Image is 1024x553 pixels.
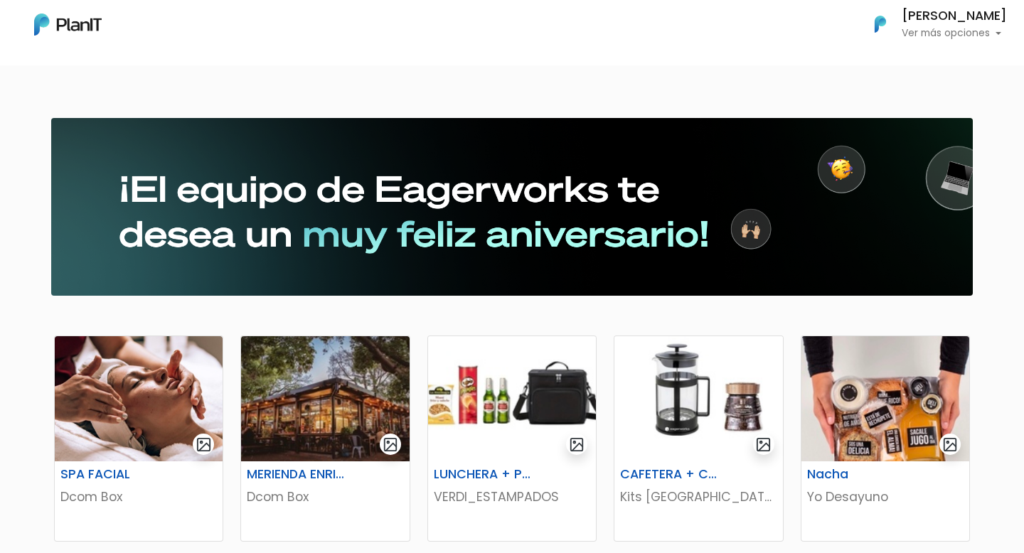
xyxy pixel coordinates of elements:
[801,335,970,542] a: gallery-light Nacha Yo Desayuno
[55,336,223,461] img: thumb_2AAA59ED-4AB8-4286-ADA8-D238202BF1A2.jpeg
[942,436,959,453] img: gallery-light
[247,488,403,506] p: Dcom Box
[434,488,590,506] p: VERDI_ESTAMPADOS
[902,28,1007,38] p: Ver más opciones
[801,336,969,461] img: thumb_D894C8AE-60BF-4788-A814-9D6A2BE292DF.jpeg
[34,14,102,36] img: PlanIt Logo
[620,488,777,506] p: Kits [GEOGRAPHIC_DATA]
[238,467,354,482] h6: MERIENDA ENRIQUETA CAFÉ
[425,467,541,482] h6: LUNCHERA + PICADA
[807,488,964,506] p: Yo Desayuno
[614,336,782,461] img: thumb_63AE2317-F514-41F3-A209-2759B9902972.jpeg
[241,336,409,461] img: thumb_6349CFF3-484F-4BCD-9940-78224EC48F4B.jpeg
[612,467,727,482] h6: CAFETERA + CAFÉ [PERSON_NAME]
[196,436,212,453] img: gallery-light
[902,10,1007,23] h6: [PERSON_NAME]
[383,436,399,453] img: gallery-light
[865,9,896,40] img: PlanIt Logo
[52,467,168,482] h6: SPA FACIAL
[60,488,217,506] p: Dcom Box
[755,436,772,453] img: gallery-light
[427,335,597,542] a: gallery-light LUNCHERA + PICADA VERDI_ESTAMPADOS
[54,335,223,542] a: gallery-light SPA FACIAL Dcom Box
[614,335,783,542] a: gallery-light CAFETERA + CAFÉ [PERSON_NAME] Kits [GEOGRAPHIC_DATA]
[799,467,914,482] h6: Nacha
[856,6,1007,43] button: PlanIt Logo [PERSON_NAME] Ver más opciones
[569,436,585,453] img: gallery-light
[428,336,596,461] img: thumb_B5069BE2-F4D7-4801-A181-DF9E184C69A6.jpeg
[240,335,410,542] a: gallery-light MERIENDA ENRIQUETA CAFÉ Dcom Box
